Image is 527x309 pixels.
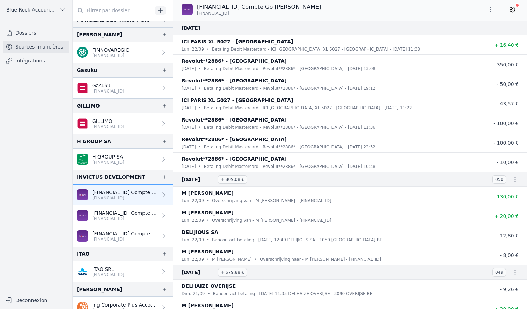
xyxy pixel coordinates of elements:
[182,197,204,204] p: lun. 22/09
[212,197,331,204] p: Overschrijving van - M [PERSON_NAME] - [FINANCIAL_ID]
[492,268,506,277] span: 049
[182,282,236,290] p: DELHAIZE OVERIJSE
[182,4,193,15] img: BEOBANK_CTBKBEBX.png
[204,104,412,111] p: Betaling Debit Mastercard - ICI [GEOGRAPHIC_DATA] XL 5027 - [GEOGRAPHIC_DATA] - [DATE] 11:22
[77,118,88,129] img: belfius.png
[493,62,519,67] span: - 350,00 €
[182,76,287,85] p: Revolut**2886* - [GEOGRAPHIC_DATA]
[182,208,234,217] p: M [PERSON_NAME]
[77,30,122,39] div: [PERSON_NAME]
[182,155,287,163] p: Revolut**2886* - [GEOGRAPHIC_DATA]
[182,37,293,46] p: ICI PARIS XL 5027 - [GEOGRAPHIC_DATA]
[92,216,158,221] p: [FINANCIAL_ID]
[92,53,130,58] p: [FINANCIAL_ID]
[92,236,158,242] p: [FINANCIAL_ID]
[73,205,173,226] a: [FINANCIAL_ID] Compte Business Package Invictus Development [FINANCIAL_ID]
[77,210,88,221] img: BEOBANK_CTBKBEBX.png
[500,287,519,292] span: - 9,26 €
[73,78,173,98] a: Gasuku [FINANCIAL_ID]
[182,228,218,236] p: DELIJIOUS SA
[182,144,196,150] p: [DATE]
[92,88,124,94] p: [FINANCIAL_ID]
[6,6,56,13] span: Blue Rock Accounting
[212,236,382,243] p: Bancontact betaling - [DATE] 12:49 DELIJIOUS SA - 1050 [GEOGRAPHIC_DATA] BE
[77,250,89,258] div: ITAO
[77,137,111,146] div: H GROUP SA
[493,120,519,126] span: - 100,00 €
[182,124,196,131] p: [DATE]
[77,173,145,181] div: INVICTUS DEVELOPMENT
[199,163,201,170] div: •
[73,184,173,205] a: [FINANCIAL_ID] Compte Go [PERSON_NAME] [FINANCIAL_ID]
[199,104,201,111] div: •
[3,4,69,15] button: Blue Rock Accounting
[204,65,375,72] p: Betaling Debit Mastercard - Revolut**2886* - [GEOGRAPHIC_DATA] - [DATE] 13:08
[207,256,209,263] div: •
[77,189,88,200] img: BEOBANK_CTBKBEBX.png
[182,163,196,170] p: [DATE]
[204,124,375,131] p: Betaling Debit Mastercard - Revolut**2886* - [GEOGRAPHIC_DATA] - [DATE] 11:36
[197,3,321,11] p: [FINANCIAL_ID] Compte Go [PERSON_NAME]
[493,140,519,146] span: - 100,00 €
[73,113,173,134] a: GILLIMO [FINANCIAL_ID]
[197,10,229,16] span: [FINANCIAL_ID]
[92,230,158,237] p: [FINANCIAL_ID] Compte Go [PERSON_NAME]
[204,163,375,170] p: Betaling Debit Mastercard - Revolut**2886* - [GEOGRAPHIC_DATA] - [DATE] 10:48
[182,189,234,197] p: M [PERSON_NAME]
[212,217,331,224] p: Overschrijving van - M [PERSON_NAME] - [FINANCIAL_ID]
[92,124,124,130] p: [FINANCIAL_ID]
[212,46,420,53] p: Betaling Debit Mastercard - ICI [GEOGRAPHIC_DATA] XL 5027 - [GEOGRAPHIC_DATA] - [DATE] 11:38
[77,154,88,165] img: BNP_BE_BUSINESS_GEBABEBB.png
[204,85,375,92] p: Betaling Debit Mastercard - Revolut**2886* - [GEOGRAPHIC_DATA] - [DATE] 19:12
[73,149,173,170] a: H GROUP SA [FINANCIAL_ID]
[182,248,234,256] p: M [PERSON_NAME]
[497,81,519,87] span: - 50,00 €
[182,175,215,184] span: [DATE]
[92,189,158,196] p: [FINANCIAL_ID] Compte Go [PERSON_NAME]
[491,194,519,199] span: + 130,00 €
[182,85,196,92] p: [DATE]
[199,124,201,131] div: •
[207,197,209,204] div: •
[3,54,69,67] a: Intégrations
[204,144,375,150] p: Betaling Debit Mastercard - Revolut**2886* - [GEOGRAPHIC_DATA] - [DATE] 22:32
[207,46,209,53] div: •
[182,256,204,263] p: lun. 22/09
[199,144,201,150] div: •
[77,82,88,94] img: belfius.png
[92,195,158,201] p: [FINANCIAL_ID]
[199,65,201,72] div: •
[212,256,252,263] p: M [PERSON_NAME]
[77,66,97,74] div: Gasuku
[77,230,88,242] img: BEOBANK_CTBKBEBX.png
[182,46,204,53] p: lun. 22/09
[207,236,209,243] div: •
[92,153,124,160] p: H GROUP SA
[182,116,287,124] p: Revolut**2886* - [GEOGRAPHIC_DATA]
[3,295,69,306] button: Déconnexion
[77,266,88,277] img: CBC_CREGBEBB.png
[73,261,173,282] a: ITAO SRL [FINANCIAL_ID]
[77,102,100,110] div: GILLIMO
[497,101,519,106] span: - 43,57 €
[73,42,173,63] a: FINNOVAREGIO [FINANCIAL_ID]
[73,226,173,247] a: [FINANCIAL_ID] Compte Go [PERSON_NAME] [FINANCIAL_ID]
[92,266,124,273] p: ITAO SRL
[199,85,201,92] div: •
[182,290,205,297] p: dim. 21/09
[92,209,158,216] p: [FINANCIAL_ID] Compte Business Package Invictus Development
[92,301,158,308] p: Ing Corporate Plus Account
[92,82,124,89] p: Gasuku
[92,46,130,53] p: FINNOVAREGIO
[77,285,122,294] div: [PERSON_NAME]
[182,96,293,104] p: ICI PARIS XL 5027 - [GEOGRAPHIC_DATA]
[73,4,152,17] input: Filtrer par dossier...
[77,47,88,58] img: triodosbank.png
[207,290,210,297] div: •
[218,175,247,184] span: + 809,08 €
[182,135,287,144] p: Revolut**2886* - [GEOGRAPHIC_DATA]
[182,217,204,224] p: lun. 22/09
[260,256,381,263] p: Overschrijving naar - M [PERSON_NAME] - [FINANCIAL_ID]
[92,118,124,125] p: GILLIMO
[500,252,519,258] span: - 8,00 €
